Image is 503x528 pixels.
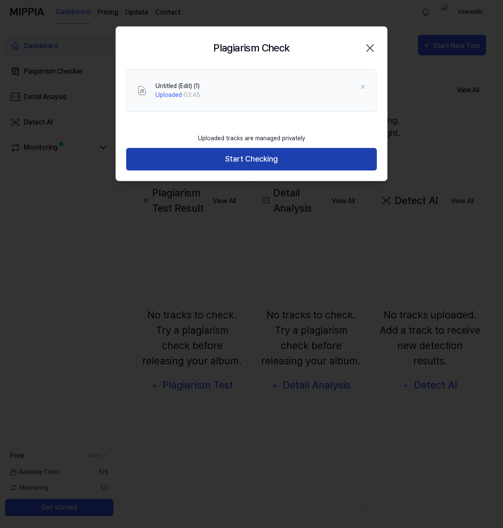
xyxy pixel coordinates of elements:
span: Uploaded [155,91,182,98]
div: Uploaded tracks are managed privately [193,129,310,148]
button: Start Checking [126,148,377,170]
h2: Plagiarism Check [213,40,289,56]
div: · 03:45 [155,91,200,99]
img: File Select [137,85,147,96]
div: Untitled (Edit) (1) [155,82,200,91]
